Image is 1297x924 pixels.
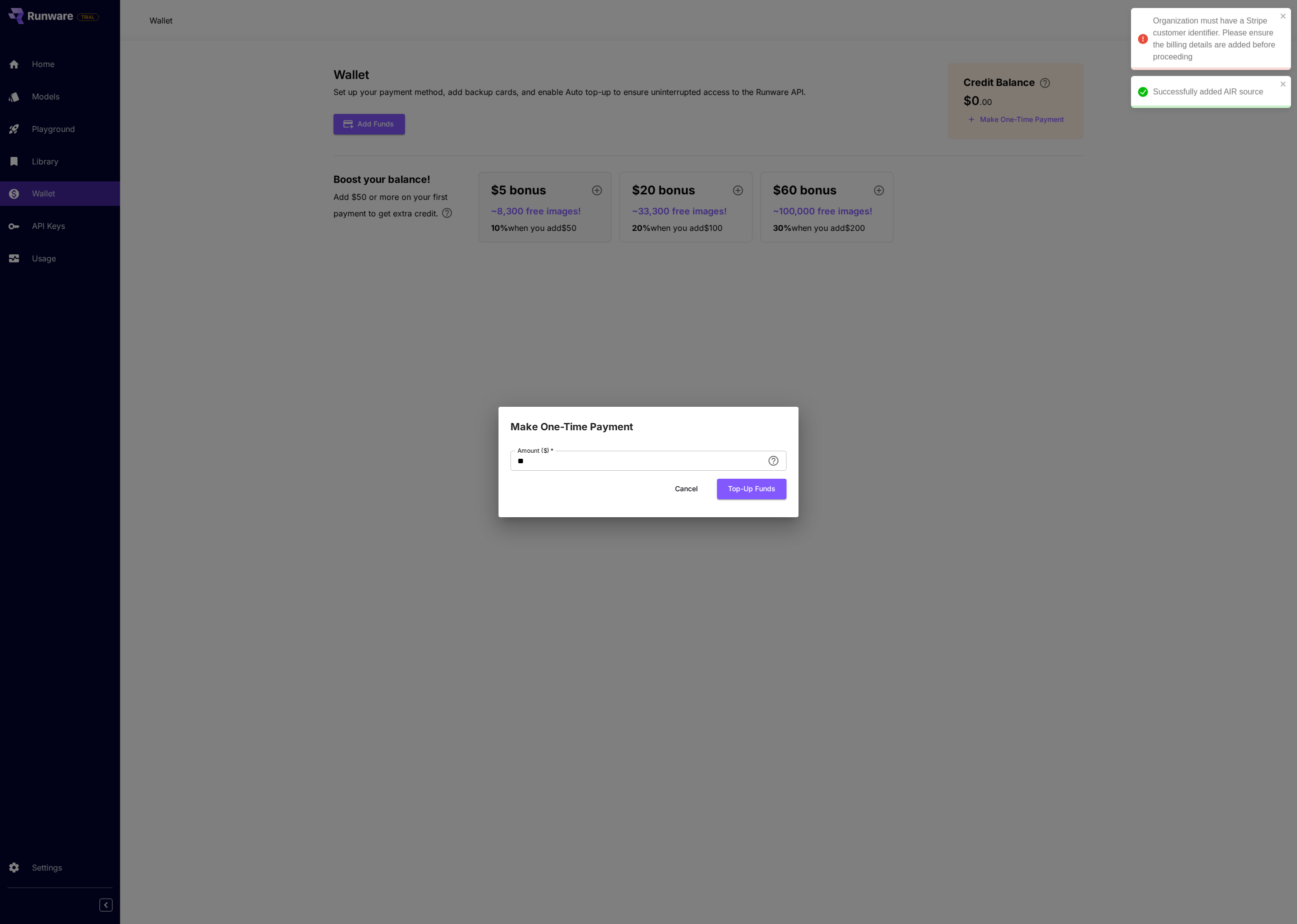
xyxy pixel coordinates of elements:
[717,479,786,499] button: Top-up funds
[498,407,798,435] h2: Make One-Time Payment
[1280,12,1287,20] button: close
[664,479,709,499] button: Cancel
[1153,15,1277,63] div: Organization must have a Stripe customer identifier. Please ensure the billing details are added ...
[517,446,553,455] label: Amount ($)
[1280,80,1287,88] button: close
[1153,86,1277,98] div: Successfully added AIR source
